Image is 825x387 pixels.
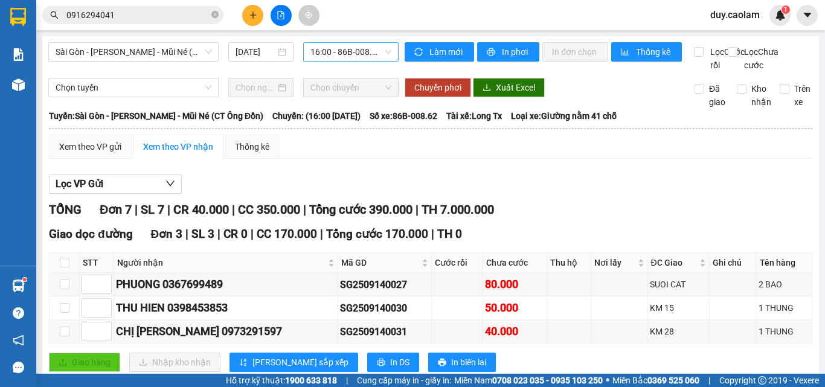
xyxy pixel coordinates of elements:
[310,43,391,61] span: 16:00 - 86B-008.62
[636,45,672,59] span: Thống kê
[49,111,263,121] b: Tuyến: Sài Gòn - [PERSON_NAME] - Mũi Né (CT Ông Đồn)
[739,45,780,72] span: Lọc Chưa cước
[66,8,209,22] input: Tìm tên, số ĐT hoặc mã đơn
[12,78,25,91] img: warehouse-icon
[49,174,182,194] button: Lọc VP Gửi
[621,48,631,57] span: bar-chart
[340,324,429,339] div: SG2509140031
[746,82,776,109] span: Kho nhận
[346,374,348,387] span: |
[239,358,248,368] span: sort-ascending
[758,376,766,385] span: copyright
[310,78,391,97] span: Chọn chuyến
[309,202,412,217] span: Tổng cước 390.000
[485,299,544,316] div: 50.000
[56,43,211,61] span: Sài Gòn - Phan Thiết - Mũi Né (CT Ông Đồn)
[257,227,317,241] span: CC 170.000
[775,10,786,21] img: icon-new-feature
[303,202,306,217] span: |
[236,45,275,59] input: 14/09/2025
[100,202,132,217] span: Đơn 7
[285,376,337,385] strong: 1900 633 818
[143,140,213,153] div: Xem theo VP nhận
[49,202,82,217] span: TỔNG
[235,140,269,153] div: Thống kê
[226,374,337,387] span: Hỗ trợ kỹ thuật:
[705,45,746,72] span: Lọc Cước rồi
[370,109,437,123] span: Số xe: 86B-008.62
[651,256,698,269] span: ĐC Giao
[135,202,138,217] span: |
[759,301,810,315] div: 1 THUNG
[298,5,319,26] button: aim
[473,78,545,97] button: downloadXuất Excel
[56,78,211,97] span: Chọn tuyến
[502,45,530,59] span: In phơi
[338,320,432,344] td: SG2509140031
[477,42,539,62] button: printerIn phơi
[357,374,451,387] span: Cung cấp máy in - giấy in:
[340,277,429,292] div: SG2509140027
[49,227,133,241] span: Giao dọc đường
[647,376,699,385] strong: 0369 525 060
[341,256,419,269] span: Mã GD
[487,48,497,57] span: printer
[80,253,114,273] th: STT
[451,356,486,369] span: In biên lai
[191,227,214,241] span: SL 3
[377,358,385,368] span: printer
[15,78,68,135] b: [PERSON_NAME]
[405,42,474,62] button: syncLàm mới
[701,7,769,22] span: duy.caolam
[13,307,24,319] span: question-circle
[782,5,790,14] sup: 1
[131,15,160,44] img: logo.jpg
[492,376,603,385] strong: 0708 023 035 - 0935 103 250
[304,11,313,19] span: aim
[542,42,608,62] button: In đơn chọn
[272,109,361,123] span: Chuyến: (16:00 [DATE])
[438,358,446,368] span: printer
[151,227,183,241] span: Đơn 3
[405,78,471,97] button: Chuyển phơi
[13,362,24,373] span: message
[116,276,336,293] div: PHUONG 0367699489
[116,299,336,316] div: THU HIEN 0398453853
[547,253,592,273] th: Thu hộ
[59,140,121,153] div: Xem theo VP gửi
[101,57,166,72] li: (c) 2017
[117,256,326,269] span: Người nhận
[802,10,813,21] span: caret-down
[429,45,464,59] span: Làm mới
[611,42,682,62] button: bar-chartThống kê
[414,48,425,57] span: sync
[13,334,24,346] span: notification
[10,8,26,26] img: logo-vxr
[606,378,609,383] span: ⚪️
[50,11,59,19] span: search
[232,202,235,217] span: |
[431,227,434,241] span: |
[759,325,810,338] div: 1 THUNG
[759,278,810,291] div: 2 BAO
[650,325,708,338] div: KM 28
[338,273,432,296] td: SG2509140027
[49,353,120,372] button: uploadGiao hàng
[708,374,710,387] span: |
[277,11,285,19] span: file-add
[432,253,483,273] th: Cước rồi
[446,109,502,123] span: Tài xế: Long Tx
[101,46,166,56] b: [DOMAIN_NAME]
[165,179,175,188] span: down
[485,276,544,293] div: 80.000
[483,83,491,93] span: download
[511,109,617,123] span: Loại xe: Giường nằm 41 chỗ
[223,227,248,241] span: CR 0
[783,5,788,14] span: 1
[338,296,432,320] td: SG2509140030
[483,253,547,273] th: Chưa cước
[252,356,348,369] span: [PERSON_NAME] sắp xếp
[141,202,164,217] span: SL 7
[437,227,462,241] span: TH 0
[56,176,103,191] span: Lọc VP Gửi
